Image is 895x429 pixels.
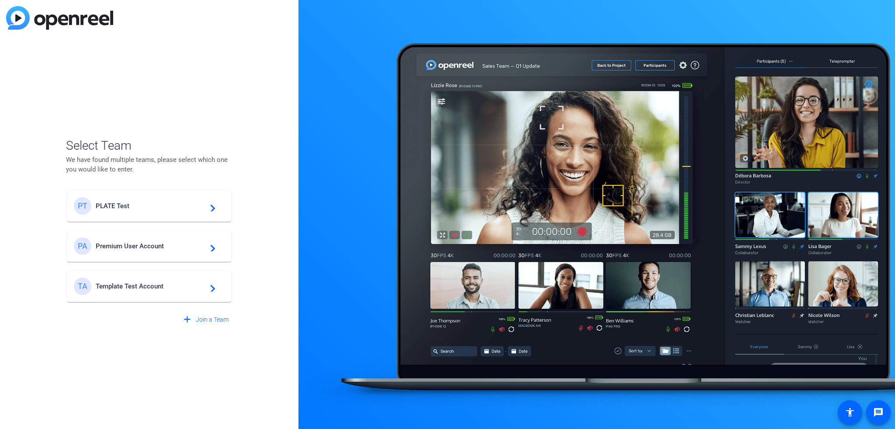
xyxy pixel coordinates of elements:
img: blue-gradient.svg [6,6,113,30]
mat-icon: accessibility [845,407,855,418]
button: Join a Team [178,312,232,327]
div: PA [74,237,91,255]
span: Join a Team [196,315,229,324]
mat-icon: navigate_next [205,281,215,292]
mat-icon: navigate_next [205,241,215,251]
div: PT [74,197,91,215]
div: TA [74,278,91,295]
span: Template Test Account [96,282,205,290]
mat-icon: add [182,314,193,325]
p: We have found multiple teams, please select which one you would like to enter. [66,155,232,174]
mat-icon: navigate_next [205,201,215,211]
span: PLATE Test [96,202,205,210]
mat-icon: message [873,407,884,418]
span: Premium User Account [96,242,205,250]
span: Select Team [66,137,232,155]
